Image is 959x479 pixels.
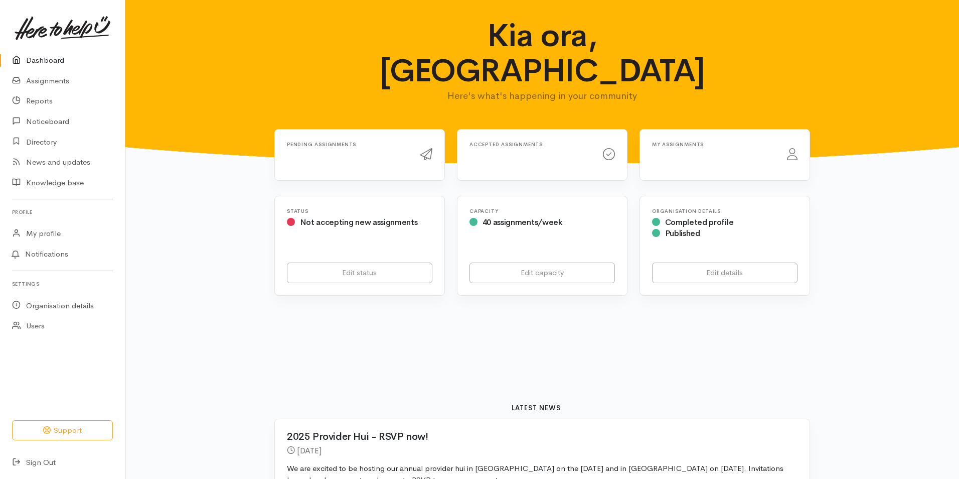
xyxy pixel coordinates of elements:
h2: 2025 Provider Hui - RSVP now! [287,431,785,442]
h6: Organisation Details [652,208,797,214]
h6: Accepted assignments [469,142,591,147]
time: [DATE] [297,445,322,456]
span: 40 assignments/week [483,217,562,227]
span: Published [665,228,700,238]
span: Completed profile [665,217,734,227]
h6: Capacity [469,208,615,214]
a: Edit capacity [469,263,615,283]
button: Support [12,420,113,441]
h6: Settings [12,277,113,291]
a: Edit details [652,263,797,283]
span: Not accepting new assignments [300,217,418,227]
h6: Profile [12,205,113,219]
p: Here's what's happening in your community [346,89,739,103]
h6: Status [287,208,432,214]
a: Edit status [287,263,432,283]
b: Latest news [512,404,561,412]
h6: My assignments [652,142,775,147]
h6: Pending assignments [287,142,408,147]
h1: Kia ora, [GEOGRAPHIC_DATA] [346,18,739,89]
